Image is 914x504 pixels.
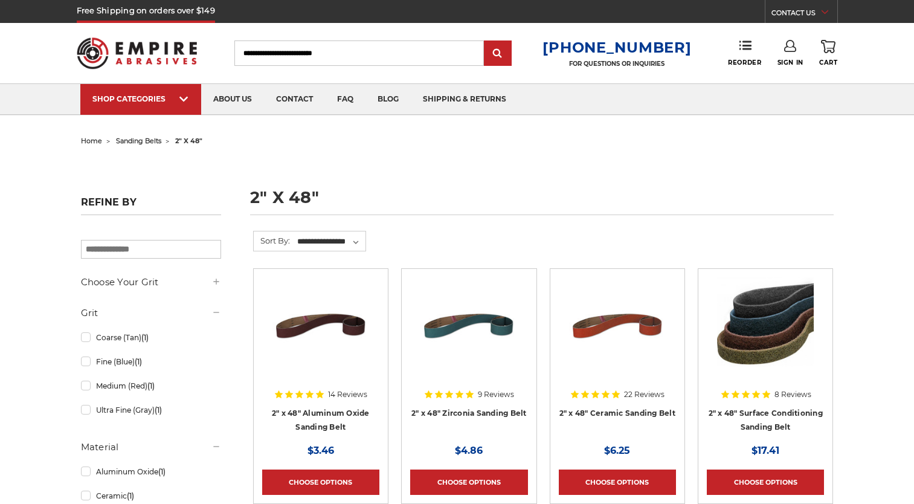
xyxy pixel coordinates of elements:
div: SHOP CATEGORIES [92,94,189,103]
a: contact [264,84,325,115]
a: Ultra Fine (Gray) [81,399,221,421]
a: Choose Options [559,470,676,495]
span: (1) [147,381,155,390]
a: faq [325,84,365,115]
a: Coarse (Tan) [81,327,221,348]
img: 2" x 48" Sanding Belt - Zirconia [420,277,517,374]
span: $17.41 [751,445,779,456]
a: home [81,137,102,145]
a: Medium (Red) [81,375,221,396]
span: 9 Reviews [478,391,514,398]
a: 2" x 48" Ceramic Sanding Belt [559,409,675,418]
span: 22 Reviews [624,391,665,398]
span: (1) [127,491,134,500]
a: 2" x 48" Sanding Belt - Zirconia [410,277,527,395]
span: (1) [135,357,142,366]
a: CONTACT US [771,6,837,23]
a: Choose Options [262,470,379,495]
h5: Material [81,440,221,454]
span: $6.25 [604,445,630,456]
h5: Choose Your Grit [81,275,221,289]
span: Cart [819,59,837,66]
span: Sign In [777,59,803,66]
span: (1) [158,467,166,476]
img: 2" x 48" Sanding Belt - Ceramic [569,277,666,374]
a: Fine (Blue) [81,351,221,372]
a: Reorder [728,40,761,66]
h5: Refine by [81,196,221,215]
a: Cart [819,40,837,66]
a: 2" x 48" Zirconia Sanding Belt [411,409,527,418]
a: 2"x48" Surface Conditioning Sanding Belts [707,277,824,395]
span: (1) [141,333,149,342]
a: Choose Options [410,470,527,495]
span: (1) [155,405,162,415]
label: Sort By: [254,231,290,250]
a: [PHONE_NUMBER] [542,39,691,56]
h1: 2" x 48" [250,189,834,215]
a: 2" x 48" Sanding Belt - Aluminum Oxide [262,277,379,395]
a: 2" x 48" Aluminum Oxide Sanding Belt [272,409,370,431]
img: 2"x48" Surface Conditioning Sanding Belts [717,277,814,374]
span: Reorder [728,59,761,66]
h5: Grit [81,306,221,320]
a: 2" x 48" Surface Conditioning Sanding Belt [709,409,823,431]
a: about us [201,84,264,115]
a: 2" x 48" Sanding Belt - Ceramic [559,277,676,395]
span: 8 Reviews [774,391,811,398]
img: Empire Abrasives [77,30,198,77]
a: sanding belts [116,137,161,145]
p: FOR QUESTIONS OR INQUIRIES [542,60,691,68]
span: 14 Reviews [328,391,367,398]
span: 2" x 48" [175,137,202,145]
a: shipping & returns [411,84,518,115]
select: Sort By: [295,233,365,251]
a: Choose Options [707,470,824,495]
a: blog [365,84,411,115]
span: $3.46 [307,445,334,456]
a: Aluminum Oxide [81,461,221,482]
span: $4.86 [455,445,483,456]
img: 2" x 48" Sanding Belt - Aluminum Oxide [272,277,369,374]
input: Submit [486,42,510,66]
